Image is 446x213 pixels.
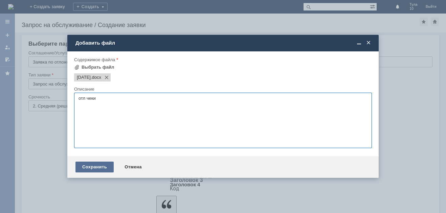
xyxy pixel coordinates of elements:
[356,40,362,46] span: Свернуть (Ctrl + M)
[365,40,372,46] span: Закрыть
[3,3,99,14] div: добрый вечер.Просьба удалить отл чеки во вложении
[77,75,91,80] span: 12.09.2025.docx
[74,57,371,62] div: Содержимое файла
[74,87,371,91] div: Описание
[91,75,101,80] span: 12.09.2025.docx
[75,40,372,46] div: Добавить файл
[82,65,114,70] div: Выбрать файл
